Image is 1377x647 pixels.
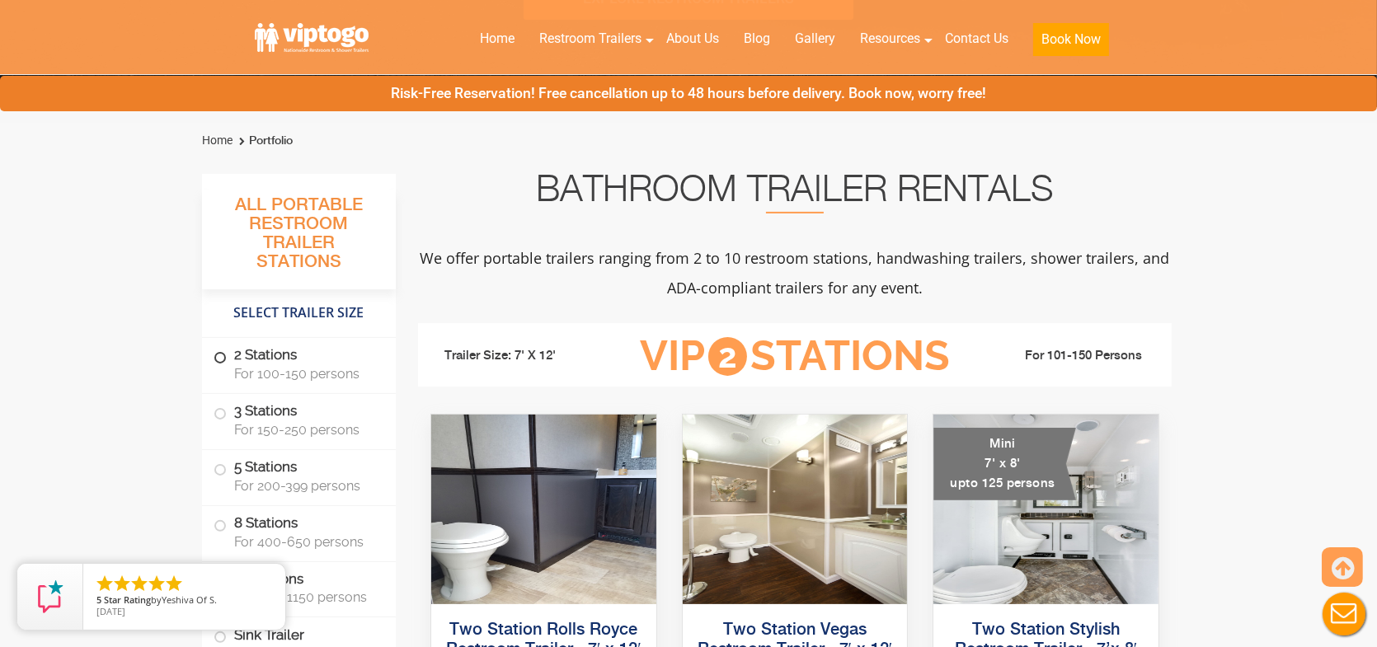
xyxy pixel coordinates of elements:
[234,422,376,438] span: For 150-250 persons
[933,428,1076,500] div: Mini 7' x 8' upto 125 persons
[1033,23,1109,56] button: Book Now
[683,415,908,604] img: Side view of two station restroom trailer with separate doors for males and females
[1311,581,1377,647] button: Live Chat
[234,534,376,550] span: For 400-650 persons
[731,21,782,57] a: Blog
[430,331,614,381] li: Trailer Size: 7' X 12'
[418,243,1172,302] p: We offer portable trailers ranging from 2 to 10 restroom stations, handwashing trailers, shower t...
[708,337,747,376] span: 2
[933,415,1158,604] img: A mini restroom trailer with two separate stations and separate doors for males and females
[933,21,1021,57] a: Contact Us
[129,574,149,593] li: 
[614,334,975,379] h3: VIP Stations
[104,593,151,606] span: Star Rating
[147,574,167,593] li: 
[654,21,731,57] a: About Us
[234,366,376,382] span: For 100-150 persons
[112,574,132,593] li: 
[162,593,217,606] span: Yeshiva Of S.
[164,574,184,593] li: 
[782,21,848,57] a: Gallery
[234,478,376,494] span: For 200-399 persons
[202,298,396,329] h4: Select Trailer Size
[214,338,384,389] label: 2 Stations
[214,450,384,501] label: 5 Stations
[214,506,384,557] label: 8 Stations
[96,595,272,607] span: by
[214,562,384,613] label: 10 Stations
[431,415,656,604] img: Side view of two station restroom trailer with separate doors for males and females
[95,574,115,593] li: 
[96,605,125,617] span: [DATE]
[1021,21,1121,66] a: Book Now
[848,21,933,57] a: Resources
[34,580,67,613] img: Review Rating
[418,174,1172,213] h2: Bathroom Trailer Rentals
[975,346,1160,366] li: For 101-150 Persons
[202,190,396,289] h3: All Portable Restroom Trailer Stations
[234,589,376,605] span: For 500-1150 persons
[96,593,101,606] span: 5
[202,134,233,147] a: Home
[235,131,293,151] li: Portfolio
[214,394,384,445] label: 3 Stations
[468,21,527,57] a: Home
[527,21,654,57] a: Restroom Trailers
